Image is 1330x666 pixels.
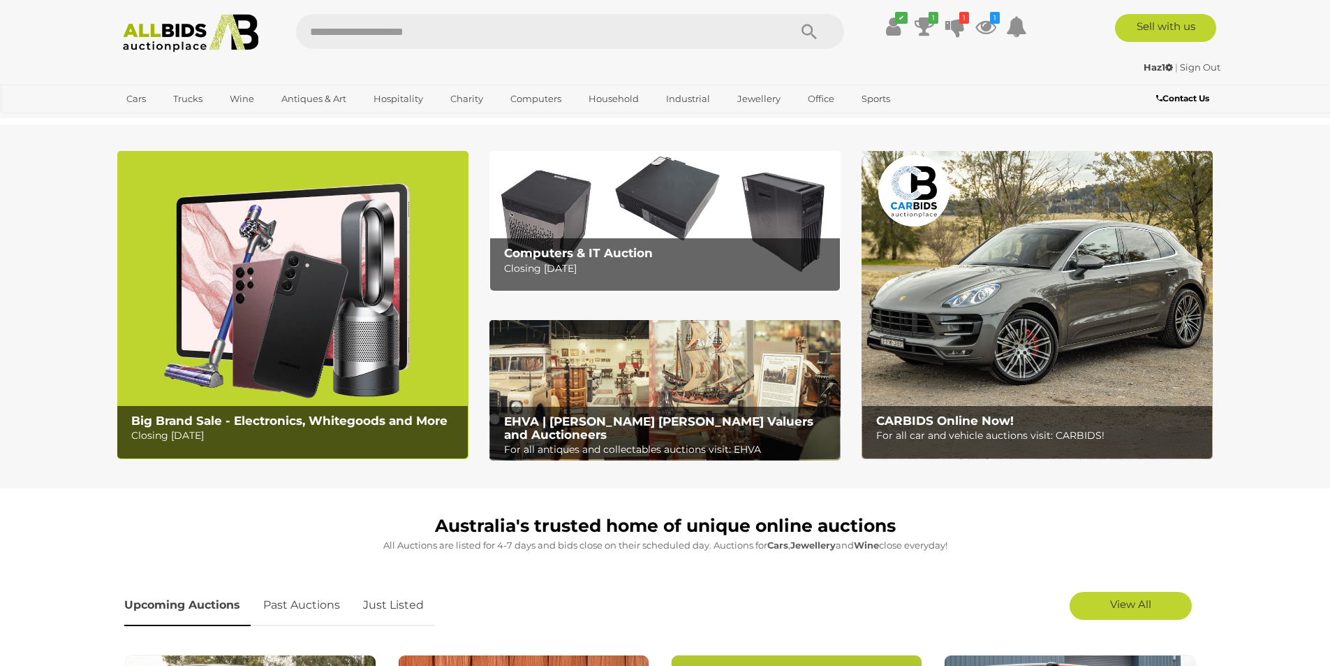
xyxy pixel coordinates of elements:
[117,110,235,133] a: [GEOGRAPHIC_DATA]
[975,14,996,39] a: 1
[364,87,432,110] a: Hospitality
[253,585,350,626] a: Past Auctions
[117,151,468,459] a: Big Brand Sale - Electronics, Whitegoods and More Big Brand Sale - Electronics, Whitegoods and Mo...
[1110,598,1151,611] span: View All
[131,427,460,444] p: Closing [DATE]
[657,87,719,110] a: Industrial
[164,87,212,110] a: Trucks
[124,537,1206,553] p: All Auctions are listed for 4-7 days and bids close on their scheduled day. Auctions for , and cl...
[1070,592,1192,620] a: View All
[489,320,841,461] a: EHVA | Evans Hastings Valuers and Auctioneers EHVA | [PERSON_NAME] [PERSON_NAME] Valuers and Auct...
[124,585,251,626] a: Upcoming Auctions
[272,87,355,110] a: Antiques & Art
[862,151,1213,459] img: CARBIDS Online Now!
[852,87,899,110] a: Sports
[221,87,263,110] a: Wine
[489,151,841,291] a: Computers & IT Auction Computers & IT Auction Closing [DATE]
[854,540,879,551] strong: Wine
[117,151,468,459] img: Big Brand Sale - Electronics, Whitegoods and More
[504,260,833,277] p: Closing [DATE]
[990,12,1000,24] i: 1
[115,14,267,52] img: Allbids.com.au
[1175,61,1178,73] span: |
[1180,61,1220,73] a: Sign Out
[728,87,790,110] a: Jewellery
[876,427,1205,444] p: For all car and vehicle auctions visit: CARBIDS!
[504,246,653,260] b: Computers & IT Auction
[1144,61,1173,73] strong: Haz1
[501,87,570,110] a: Computers
[504,414,813,442] b: EHVA | [PERSON_NAME] [PERSON_NAME] Valuers and Auctioneers
[489,151,841,291] img: Computers & IT Auction
[131,414,448,428] b: Big Brand Sale - Electronics, Whitegoods and More
[117,87,155,110] a: Cars
[862,151,1213,459] a: CARBIDS Online Now! CARBIDS Online Now! For all car and vehicle auctions visit: CARBIDS!
[876,414,1014,428] b: CARBIDS Online Now!
[489,320,841,461] img: EHVA | Evans Hastings Valuers and Auctioneers
[1156,93,1209,103] b: Contact Us
[799,87,843,110] a: Office
[914,14,935,39] a: 1
[1115,14,1216,42] a: Sell with us
[895,12,908,24] i: ✔
[579,87,648,110] a: Household
[790,540,836,551] strong: Jewellery
[353,585,434,626] a: Just Listed
[1144,61,1175,73] a: Haz1
[774,14,844,49] button: Search
[883,14,904,39] a: ✔
[929,12,938,24] i: 1
[767,540,788,551] strong: Cars
[945,14,966,39] a: 1
[959,12,969,24] i: 1
[504,441,833,458] p: For all antiques and collectables auctions visit: EHVA
[1156,91,1213,106] a: Contact Us
[441,87,492,110] a: Charity
[124,516,1206,536] h1: Australia's trusted home of unique online auctions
